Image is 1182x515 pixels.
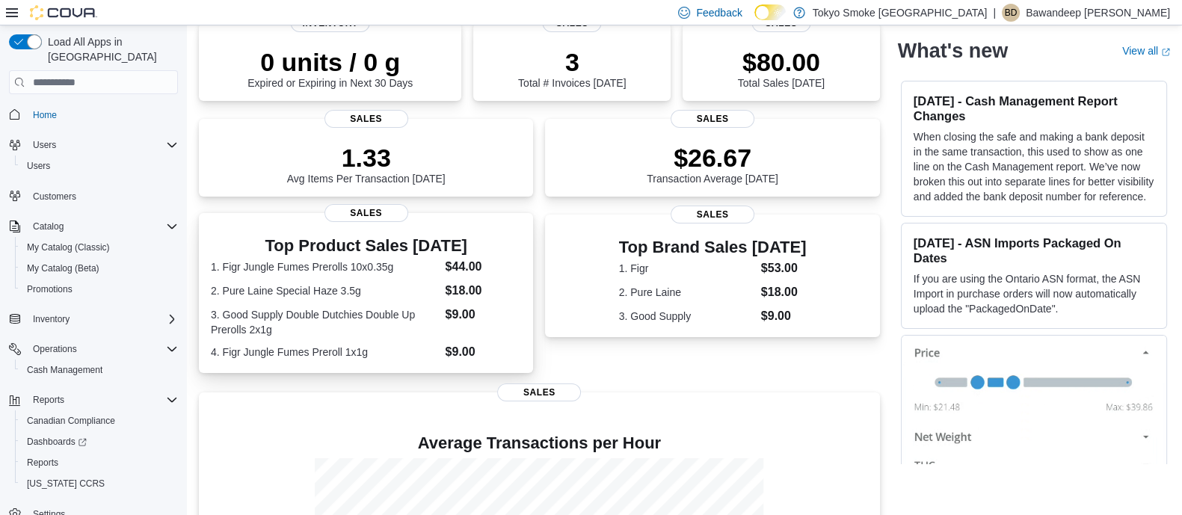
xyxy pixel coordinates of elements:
[27,310,178,328] span: Inventory
[15,258,184,279] button: My Catalog (Beta)
[211,237,521,255] h3: Top Product Sales [DATE]
[21,280,79,298] a: Promotions
[27,218,178,235] span: Catalog
[446,282,522,300] dd: $18.00
[1005,4,1018,22] span: BD
[27,391,70,409] button: Reports
[813,4,988,22] p: Tokyo Smoke [GEOGRAPHIC_DATA]
[761,259,807,277] dd: $53.00
[211,259,440,274] dt: 1. Figr Jungle Fumes Prerolls 10x0.35g
[754,4,786,20] input: Dark Mode
[671,206,754,223] span: Sales
[761,283,807,301] dd: $18.00
[15,452,184,473] button: Reports
[696,5,742,20] span: Feedback
[42,34,178,64] span: Load All Apps in [GEOGRAPHIC_DATA]
[3,389,184,410] button: Reports
[446,258,522,276] dd: $44.00
[33,394,64,406] span: Reports
[21,280,178,298] span: Promotions
[27,457,58,469] span: Reports
[497,383,581,401] span: Sales
[3,185,184,207] button: Customers
[619,285,755,300] dt: 2. Pure Laine
[27,188,82,206] a: Customers
[211,283,440,298] dt: 2. Pure Laine Special Haze 3.5g
[15,279,184,300] button: Promotions
[33,191,76,203] span: Customers
[27,310,76,328] button: Inventory
[21,433,178,451] span: Dashboards
[647,143,778,173] p: $26.67
[914,93,1154,123] h3: [DATE] - Cash Management Report Changes
[518,47,626,89] div: Total # Invoices [DATE]
[21,412,178,430] span: Canadian Compliance
[15,410,184,431] button: Canadian Compliance
[671,110,754,128] span: Sales
[27,241,110,253] span: My Catalog (Classic)
[211,434,868,452] h4: Average Transactions per Hour
[27,160,50,172] span: Users
[3,135,184,155] button: Users
[33,109,57,121] span: Home
[21,361,178,379] span: Cash Management
[21,361,108,379] a: Cash Management
[15,473,184,494] button: [US_STATE] CCRS
[619,238,807,256] h3: Top Brand Sales [DATE]
[619,261,755,276] dt: 1. Figr
[324,110,408,128] span: Sales
[21,238,178,256] span: My Catalog (Classic)
[27,106,63,124] a: Home
[287,143,446,173] p: 1.33
[738,47,825,89] div: Total Sales [DATE]
[21,433,93,451] a: Dashboards
[324,204,408,222] span: Sales
[1122,45,1170,57] a: View allExternal link
[27,136,62,154] button: Users
[3,309,184,330] button: Inventory
[27,262,99,274] span: My Catalog (Beta)
[898,39,1008,63] h2: What's new
[914,271,1154,316] p: If you are using the Ontario ASN format, the ASN Import in purchase orders will now automatically...
[3,103,184,125] button: Home
[914,235,1154,265] h3: [DATE] - ASN Imports Packaged On Dates
[3,339,184,360] button: Operations
[738,47,825,77] p: $80.00
[27,136,178,154] span: Users
[33,221,64,232] span: Catalog
[914,129,1154,204] p: When closing the safe and making a bank deposit in the same transaction, this used to show as one...
[27,364,102,376] span: Cash Management
[15,237,184,258] button: My Catalog (Classic)
[247,47,413,89] div: Expired or Expiring in Next 30 Days
[3,216,184,237] button: Catalog
[15,155,184,176] button: Users
[518,47,626,77] p: 3
[33,139,56,151] span: Users
[27,283,73,295] span: Promotions
[1161,47,1170,56] svg: External link
[27,391,178,409] span: Reports
[27,218,70,235] button: Catalog
[30,5,97,20] img: Cova
[15,360,184,380] button: Cash Management
[993,4,996,22] p: |
[21,454,64,472] a: Reports
[27,187,178,206] span: Customers
[211,345,440,360] dt: 4. Figr Jungle Fumes Preroll 1x1g
[761,307,807,325] dd: $9.00
[15,431,184,452] a: Dashboards
[33,343,77,355] span: Operations
[33,313,70,325] span: Inventory
[27,436,87,448] span: Dashboards
[21,454,178,472] span: Reports
[27,340,83,358] button: Operations
[21,157,56,175] a: Users
[21,259,178,277] span: My Catalog (Beta)
[1002,4,1020,22] div: Bawandeep Dhesi
[287,143,446,185] div: Avg Items Per Transaction [DATE]
[247,47,413,77] p: 0 units / 0 g
[211,307,440,337] dt: 3. Good Supply Double Dutchies Double Up Prerolls 2x1g
[446,343,522,361] dd: $9.00
[1026,4,1170,22] p: Bawandeep [PERSON_NAME]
